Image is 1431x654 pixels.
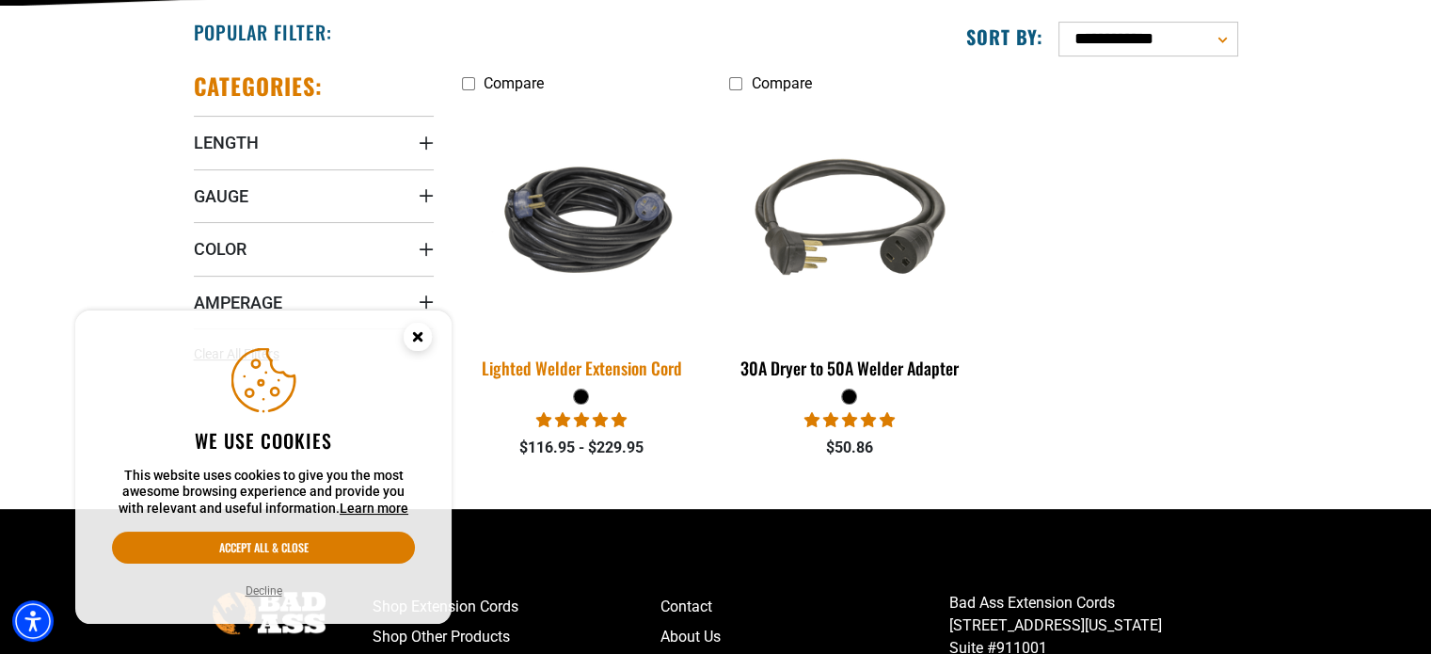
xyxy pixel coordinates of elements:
[340,501,408,516] a: This website uses cookies to give you the most awesome browsing experience and provide you with r...
[194,132,259,153] span: Length
[462,102,702,388] a: black Lighted Welder Extension Cord
[194,169,434,222] summary: Gauge
[804,411,895,429] span: 5.00 stars
[450,139,713,300] img: black
[462,437,702,459] div: $116.95 - $229.95
[12,600,54,642] div: Accessibility Menu
[75,311,452,625] aside: Cookie Consent
[194,185,248,207] span: Gauge
[194,72,324,101] h2: Categories:
[240,582,288,600] button: Decline
[194,20,332,44] h2: Popular Filter:
[536,411,627,429] span: 5.00 stars
[112,428,415,453] h2: We use cookies
[194,116,434,168] summary: Length
[484,74,544,92] span: Compare
[194,222,434,275] summary: Color
[384,311,452,369] button: Close this option
[731,111,968,327] img: black
[194,276,434,328] summary: Amperage
[112,532,415,564] button: Accept all & close
[729,437,969,459] div: $50.86
[373,622,661,652] a: Shop Other Products
[729,102,969,388] a: black 30A Dryer to 50A Welder Adapter
[112,468,415,518] p: This website uses cookies to give you the most awesome browsing experience and provide you with r...
[966,24,1043,49] label: Sort by:
[660,592,949,622] a: Contact
[660,622,949,652] a: About Us
[194,238,246,260] span: Color
[462,359,702,376] div: Lighted Welder Extension Cord
[194,292,282,313] span: Amperage
[373,592,661,622] a: Shop Extension Cords
[751,74,811,92] span: Compare
[729,359,969,376] div: 30A Dryer to 50A Welder Adapter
